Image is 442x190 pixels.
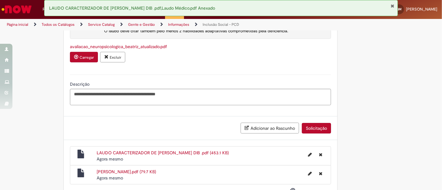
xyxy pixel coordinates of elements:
button: Editar nome de arquivo LAUDO CARACTERIZADOR DE BEATRIZ GALLI DIB .pdf [304,150,315,160]
span: Requisições [43,6,64,12]
a: Inclusão Social - PCD [203,22,239,27]
textarea: Descrição [70,89,331,105]
button: Excluir anexo avaliacao_neuropsicologica_beatriz_atualizado.pdf [100,52,125,62]
button: Carregar anexo de Laudo médico ou psicológico descrevendo quais áreas de habilidades adaptativas ... [70,52,98,62]
small: Carregar [80,55,94,60]
img: ServiceNow [1,3,33,16]
time: 01/09/2025 10:07:26 [97,156,123,162]
span: Agora mesmo [97,156,123,162]
span: GM [397,7,402,11]
ul: Trilhas de página [5,19,290,30]
a: LAUDO CARACTERIZADOR DE [PERSON_NAME] DIB .pdf (453.1 KB) [97,150,229,156]
span: LAUDO CARACTERIZADOR DE [PERSON_NAME] DIB .pdf,Laudo Médico.pdf Anexado [49,5,215,11]
span: Descrição [70,81,91,87]
a: Gente e Gestão [128,22,155,27]
a: Página inicial [7,22,28,27]
button: Solicitação [302,123,331,133]
span: O laudo deve citar também pelo menos 2 habilidades adaptativas comprometidas pela deficiência. [104,28,288,34]
a: Download de avaliacao_neuropsicologica_beatriz_atualizado.pdf [70,44,167,49]
span: [PERSON_NAME] [406,7,437,12]
button: Excluir LAUDO CARACTERIZADOR DE BEATRIZ GALLI DIB .pdf [315,150,326,160]
button: Excluir Laudo Médico.pdf [315,169,326,179]
time: 01/09/2025 10:07:26 [97,175,123,181]
button: Fechar Notificação [390,3,394,8]
a: Todos os Catálogos [42,22,75,27]
a: [PERSON_NAME].pdf (79.7 KB) [97,169,156,174]
button: Editar nome de arquivo Laudo Médico.pdf [304,169,315,179]
a: Informações [168,22,189,27]
small: Excluir [110,55,121,60]
a: Service Catalog [88,22,115,27]
span: Agora mesmo [97,175,123,181]
button: Adicionar ao Rascunho [241,123,299,133]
